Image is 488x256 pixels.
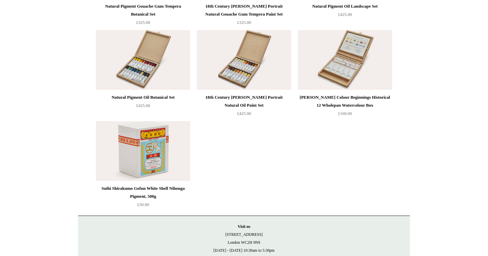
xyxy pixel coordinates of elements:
[197,30,291,90] img: 18th Century George Romney Portrait Natural Oil Paint Set
[137,202,149,207] span: £50.00
[338,12,352,17] span: £425.00
[237,111,251,116] span: £425.00
[298,30,392,90] img: Turner Colour Beginnings Historical 12 Wholepan Watercolour Box
[238,224,250,229] strong: Visit us
[298,2,392,29] a: Natural Pigment Oil Landscape Set £425.00
[98,184,189,200] div: Suihi Shirakumo Gofun White Shell Nihonga Pigment, 500g
[136,20,150,25] span: £325.00
[197,30,291,90] a: 18th Century George Romney Portrait Natural Oil Paint Set 18th Century George Romney Portrait Nat...
[96,184,190,212] a: Suihi Shirakumo Gofun White Shell Nihonga Pigment, 500g £50.00
[98,93,189,101] div: Natural Pigment Oil Botanical Set
[199,2,289,18] div: 18th Century [PERSON_NAME] Portrait Natural Gouache Gum Tempera Paint Set
[299,2,390,10] div: Natural Pigment Oil Landscape Set
[136,103,150,108] span: £425.00
[197,2,291,29] a: 18th Century [PERSON_NAME] Portrait Natural Gouache Gum Tempera Paint Set £325.00
[98,2,189,18] div: Natural Pigment Gouache Gum Tempera Botanical Set
[237,20,251,25] span: £325.00
[338,111,352,116] span: £160.00
[96,30,190,90] img: Natural Pigment Oil Botanical Set
[199,93,289,109] div: 18th Century [PERSON_NAME] Portrait Natural Oil Paint Set
[96,93,190,121] a: Natural Pigment Oil Botanical Set £425.00
[96,30,190,90] a: Natural Pigment Oil Botanical Set Natural Pigment Oil Botanical Set
[197,93,291,121] a: 18th Century [PERSON_NAME] Portrait Natural Oil Paint Set £425.00
[298,30,392,90] a: Turner Colour Beginnings Historical 12 Wholepan Watercolour Box Turner Colour Beginnings Historic...
[96,121,190,181] a: Suihi Shirakumo Gofun White Shell Nihonga Pigment, 500g Suihi Shirakumo Gofun White Shell Nihonga...
[298,93,392,121] a: [PERSON_NAME] Colour Beginnings Historical 12 Wholepan Watercolour Box £160.00
[299,93,390,109] div: [PERSON_NAME] Colour Beginnings Historical 12 Wholepan Watercolour Box
[96,2,190,29] a: Natural Pigment Gouache Gum Tempera Botanical Set £325.00
[96,121,190,181] img: Suihi Shirakumo Gofun White Shell Nihonga Pigment, 500g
